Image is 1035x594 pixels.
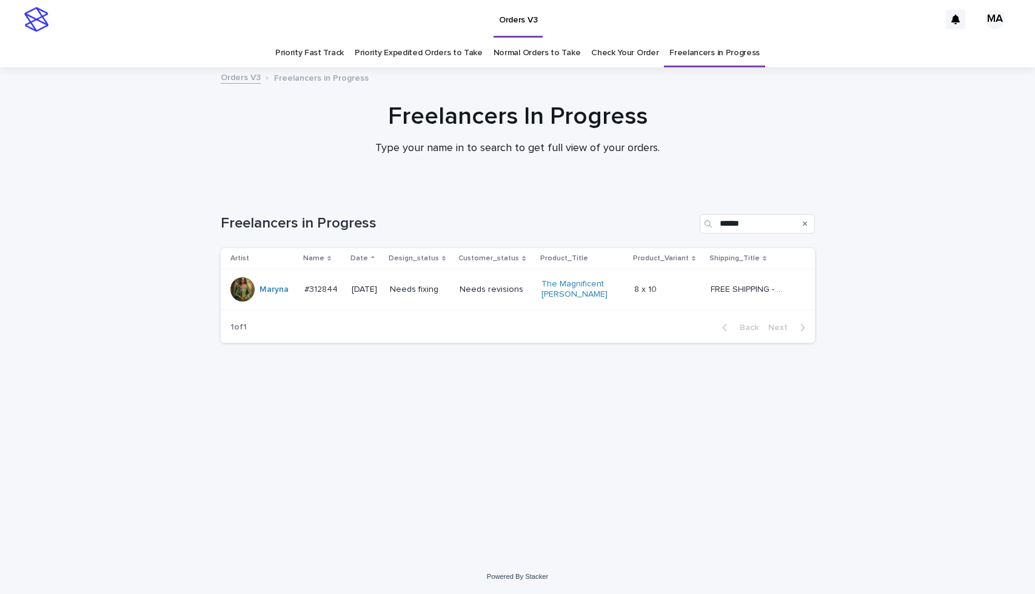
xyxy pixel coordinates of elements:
[275,142,760,155] p: Type your name in to search to get full view of your orders.
[260,285,289,295] a: Maryna
[732,323,759,332] span: Back
[540,252,588,265] p: Product_Title
[634,282,659,295] p: 8 x 10
[487,573,548,580] a: Powered By Stacker
[24,7,49,32] img: stacker-logo-s-only.png
[221,312,256,342] p: 1 of 1
[633,252,689,265] p: Product_Variant
[711,282,789,295] p: FREE SHIPPING - preview in 1-2 business days, after your approval delivery will take 5-10 b.d.
[494,39,581,67] a: Normal Orders to Take
[389,252,439,265] p: Design_status
[712,322,763,333] button: Back
[763,322,815,333] button: Next
[221,269,815,310] tr: Maryna #312844#312844 [DATE]Needs fixingNeeds revisionsThe Magnificent [PERSON_NAME] 8 x 108 x 10...
[350,252,368,265] p: Date
[458,252,519,265] p: Customer_status
[221,70,261,84] a: Orders V3
[221,102,815,131] h1: Freelancers In Progress
[230,252,249,265] p: Artist
[352,285,380,295] p: [DATE]
[275,39,344,67] a: Priority Fast Track
[700,214,815,234] input: Search
[274,70,369,84] p: Freelancers in Progress
[669,39,760,67] a: Freelancers in Progress
[304,282,340,295] p: #312844
[355,39,483,67] a: Priority Expedited Orders to Take
[541,279,617,300] a: The Magnificent [PERSON_NAME]
[591,39,658,67] a: Check Your Order
[390,285,451,295] p: Needs fixing
[460,285,531,295] p: Needs revisions
[985,10,1005,29] div: MA
[221,215,695,232] h1: Freelancers in Progress
[768,323,795,332] span: Next
[709,252,760,265] p: Shipping_Title
[303,252,324,265] p: Name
